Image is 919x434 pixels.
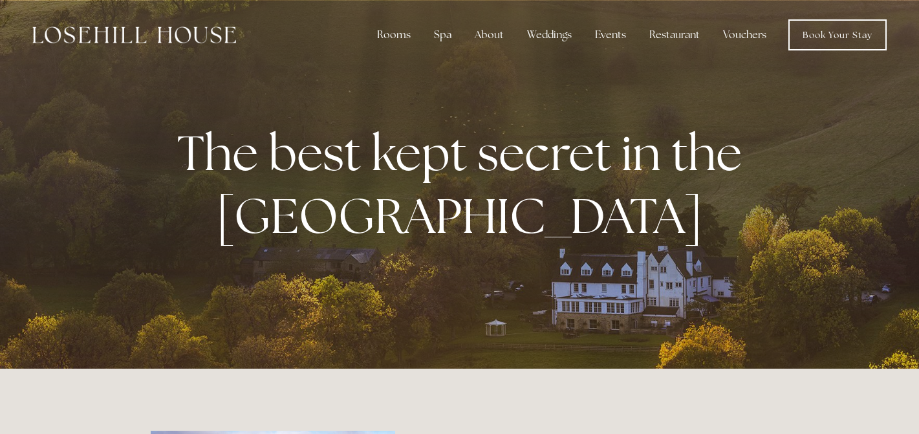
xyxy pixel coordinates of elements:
[639,22,710,48] div: Restaurant
[585,22,636,48] div: Events
[464,22,514,48] div: About
[517,22,582,48] div: Weddings
[713,22,777,48] a: Vouchers
[424,22,462,48] div: Spa
[788,19,887,50] a: Book Your Stay
[177,121,752,248] strong: The best kept secret in the [GEOGRAPHIC_DATA]
[367,22,421,48] div: Rooms
[32,27,236,43] img: Losehill House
